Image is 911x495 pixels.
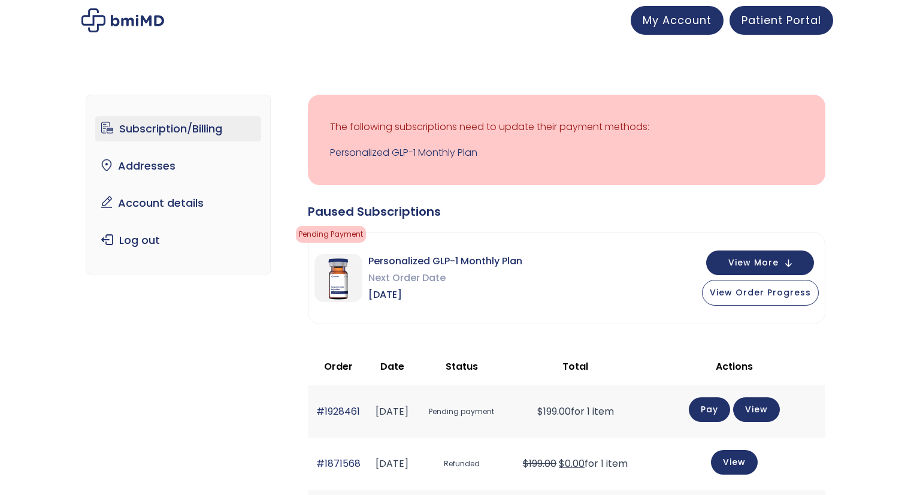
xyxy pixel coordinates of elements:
[380,360,404,373] span: Date
[537,405,571,418] span: 199.00
[376,405,408,418] time: [DATE]
[643,13,712,28] span: My Account
[741,13,821,28] span: Patient Portal
[422,453,502,475] span: Refunded
[689,397,730,422] a: Pay
[422,401,502,423] span: Pending payment
[733,397,780,422] a: View
[95,191,261,216] a: Account details
[368,286,522,303] span: [DATE]
[730,6,833,35] a: Patient Portal
[710,286,811,298] span: View Order Progress
[296,226,366,243] span: Pending Payment
[86,95,271,274] nav: Account pages
[376,457,408,470] time: [DATE]
[368,270,522,286] span: Next Order Date
[446,360,478,373] span: Status
[95,116,261,141] a: Subscription/Billing
[537,405,543,418] span: $
[559,457,565,470] span: $
[95,153,261,179] a: Addresses
[314,254,362,302] img: Personalized GLP-1 Monthly Plan
[559,457,585,470] span: 0.00
[330,119,803,135] p: The following subscriptions need to update their payment methods:
[81,8,164,32] img: My account
[316,457,361,470] a: #1871568
[706,250,814,275] button: View More
[711,450,758,475] a: View
[324,360,353,373] span: Order
[631,6,724,35] a: My Account
[508,385,643,437] td: for 1 item
[728,259,779,267] span: View More
[508,438,643,490] td: for 1 item
[308,203,825,220] div: Paused Subscriptions
[702,280,819,306] button: View Order Progress
[523,457,556,470] del: $199.00
[330,144,803,161] a: Personalized GLP-1 Monthly Plan
[716,360,753,373] span: Actions
[562,360,588,373] span: Total
[368,253,522,270] span: Personalized GLP-1 Monthly Plan
[316,405,360,418] a: #1928461
[95,228,261,253] a: Log out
